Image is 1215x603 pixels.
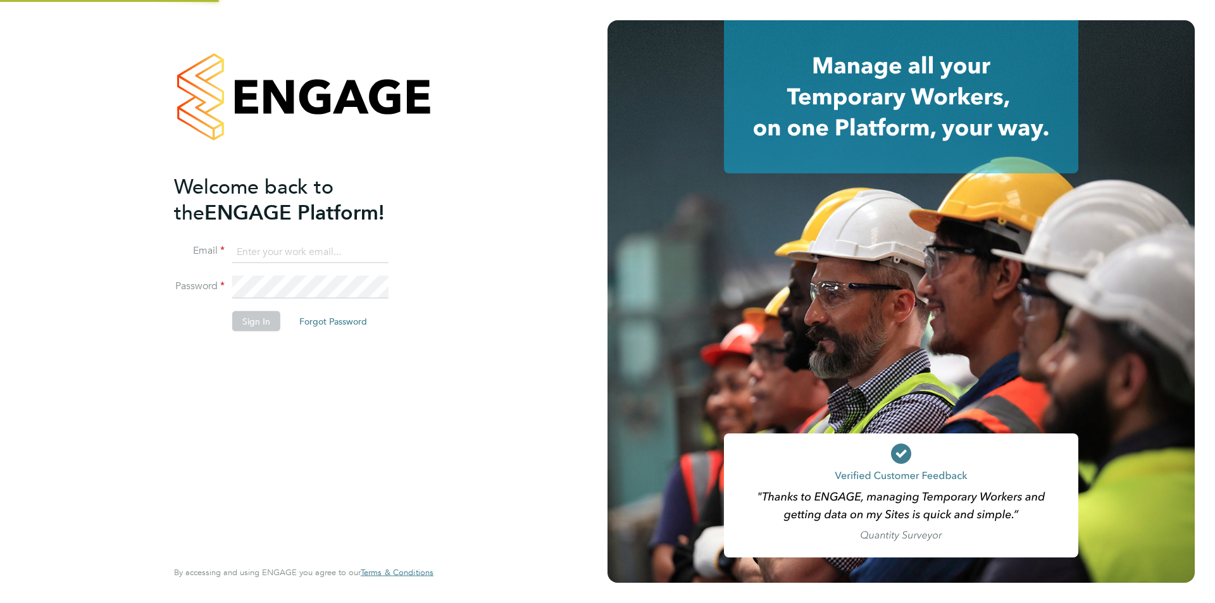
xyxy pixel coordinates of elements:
span: Terms & Conditions [361,567,433,578]
input: Enter your work email... [232,240,389,263]
label: Password [174,280,225,293]
button: Forgot Password [289,311,377,332]
label: Email [174,244,225,258]
span: Welcome back to the [174,174,333,225]
h2: ENGAGE Platform! [174,173,421,225]
span: By accessing and using ENGAGE you agree to our [174,567,433,578]
a: Terms & Conditions [361,568,433,578]
button: Sign In [232,311,280,332]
